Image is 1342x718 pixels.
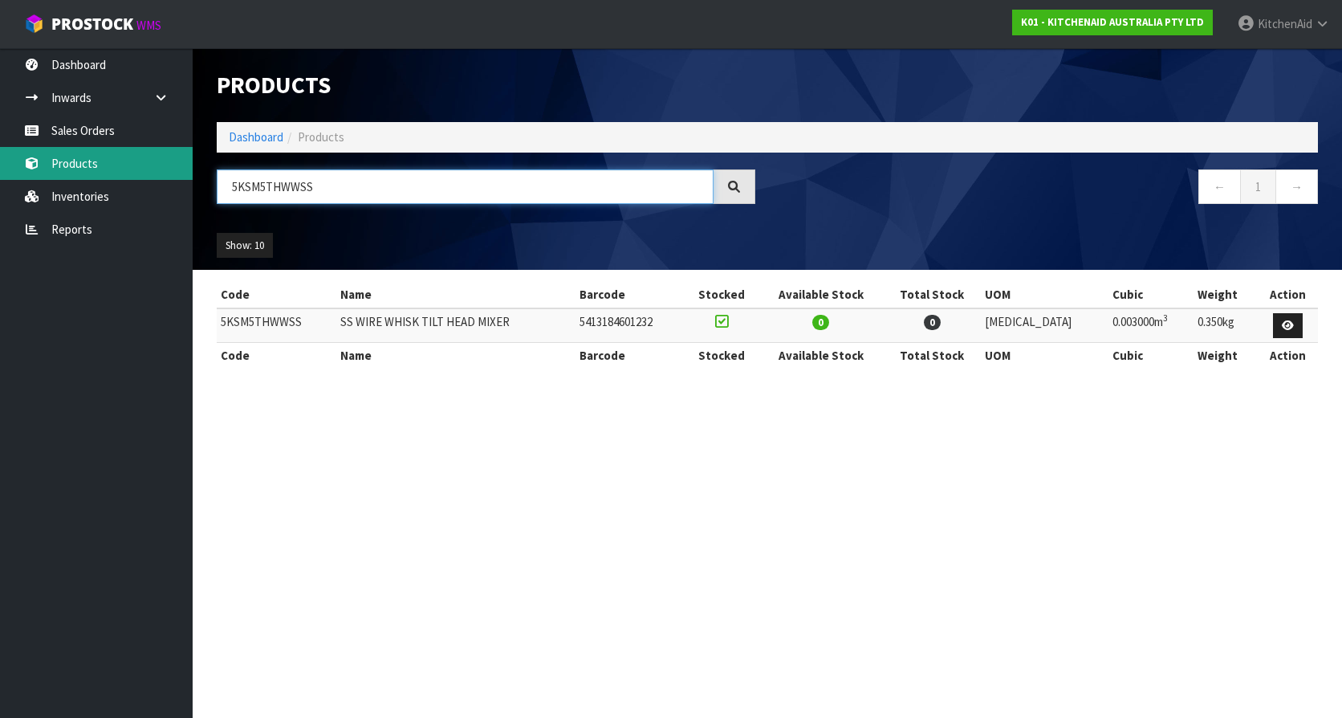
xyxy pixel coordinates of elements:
td: 0.350kg [1194,308,1259,343]
th: Stocked [685,282,758,308]
th: Code [217,282,336,308]
th: Cubic [1108,343,1194,369]
th: Barcode [575,282,685,308]
span: 0 [924,315,941,330]
td: SS WIRE WHISK TILT HEAD MIXER [336,308,575,343]
strong: K01 - KITCHENAID AUSTRALIA PTY LTD [1021,15,1204,29]
input: Search products [217,169,714,204]
th: Total Stock [884,343,981,369]
th: Total Stock [884,282,981,308]
sup: 3 [1163,312,1168,324]
th: UOM [981,282,1108,308]
th: Stocked [685,343,758,369]
th: Name [336,343,575,369]
th: Code [217,343,336,369]
a: → [1275,169,1318,204]
a: ← [1198,169,1241,204]
td: 5413184601232 [575,308,685,343]
span: KitchenAid [1258,16,1312,31]
a: 1 [1240,169,1276,204]
td: 0.003000m [1108,308,1194,343]
a: Dashboard [229,129,283,145]
td: [MEDICAL_DATA] [981,308,1108,343]
span: ProStock [51,14,133,35]
th: UOM [981,343,1108,369]
th: Action [1259,282,1318,308]
nav: Page navigation [779,169,1318,209]
span: 0 [812,315,829,330]
button: Show: 10 [217,233,273,259]
h1: Products [217,72,755,98]
th: Weight [1194,282,1259,308]
small: WMS [136,18,161,33]
th: Cubic [1108,282,1194,308]
img: cube-alt.png [24,14,44,34]
th: Barcode [575,343,685,369]
th: Available Stock [758,343,884,369]
td: 5KSM5THWWSS [217,308,336,343]
th: Weight [1194,343,1259,369]
th: Action [1259,343,1318,369]
span: Products [298,129,344,145]
th: Name [336,282,575,308]
th: Available Stock [758,282,884,308]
